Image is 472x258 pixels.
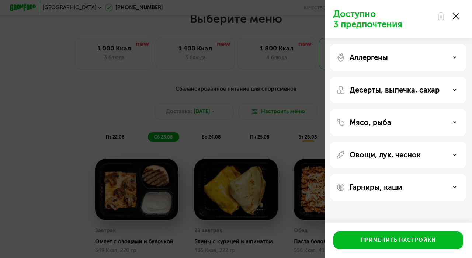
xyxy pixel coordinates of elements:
[350,118,391,127] p: Мясо, рыба
[361,237,436,244] div: Применить настройки
[333,231,463,249] button: Применить настройки
[333,9,432,29] p: Доступно 3 предпочтения
[350,86,440,94] p: Десерты, выпечка, сахар
[350,53,388,62] p: Аллергены
[350,150,421,159] p: Овощи, лук, чеснок
[350,183,402,192] p: Гарниры, каши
